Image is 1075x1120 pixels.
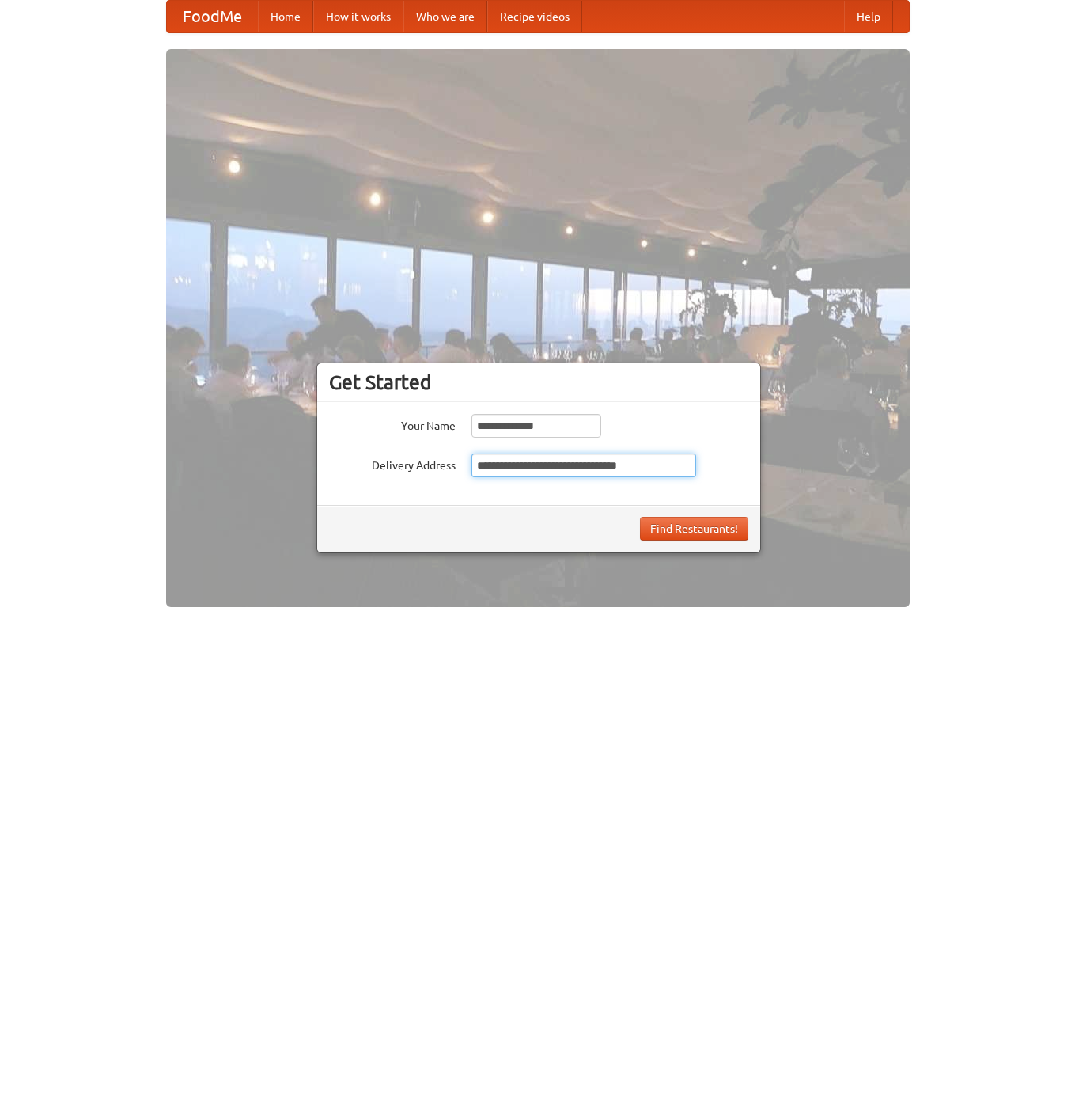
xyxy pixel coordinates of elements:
h3: Get Started [329,370,748,394]
a: Who we are [403,1,487,32]
button: Find Restaurants! [640,517,748,541]
a: Recipe videos [487,1,582,32]
a: FoodMe [167,1,258,32]
a: How it works [313,1,403,32]
a: Help [844,1,893,32]
label: Your Name [329,414,456,434]
a: Home [258,1,313,32]
label: Delivery Address [329,454,456,473]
